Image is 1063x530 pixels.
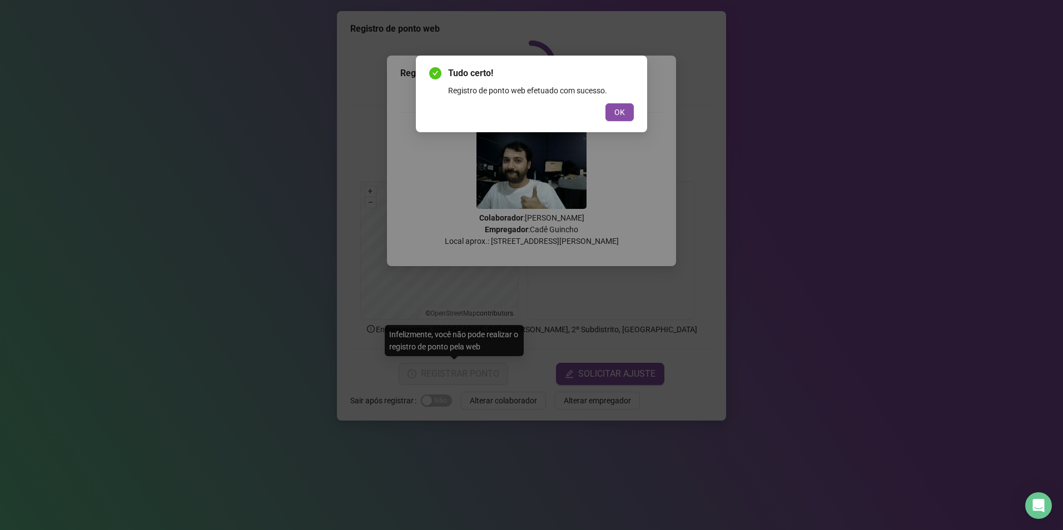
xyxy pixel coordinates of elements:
div: Registro de ponto web efetuado com sucesso. [448,84,634,97]
span: Tudo certo! [448,67,634,80]
div: Open Intercom Messenger [1025,492,1052,519]
span: OK [614,106,625,118]
button: OK [605,103,634,121]
span: check-circle [429,67,441,79]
